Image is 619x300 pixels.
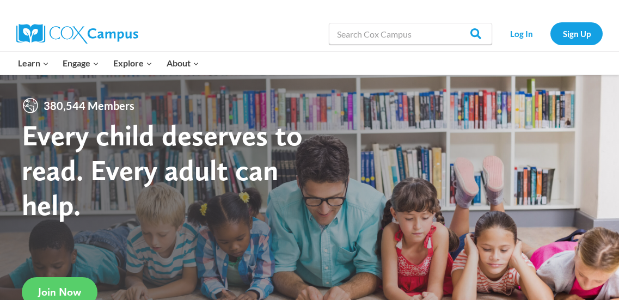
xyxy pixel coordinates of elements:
input: Search Cox Campus [329,23,492,45]
span: About [167,56,199,70]
span: Join Now [38,285,81,298]
span: 380,544 Members [39,97,139,114]
a: Sign Up [550,22,603,45]
span: Engage [63,56,99,70]
strong: Every child deserves to read. Every adult can help. [22,118,303,222]
img: Cox Campus [16,24,138,44]
nav: Primary Navigation [11,52,206,75]
span: Learn [18,56,49,70]
nav: Secondary Navigation [498,22,603,45]
a: Log In [498,22,545,45]
span: Explore [113,56,152,70]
